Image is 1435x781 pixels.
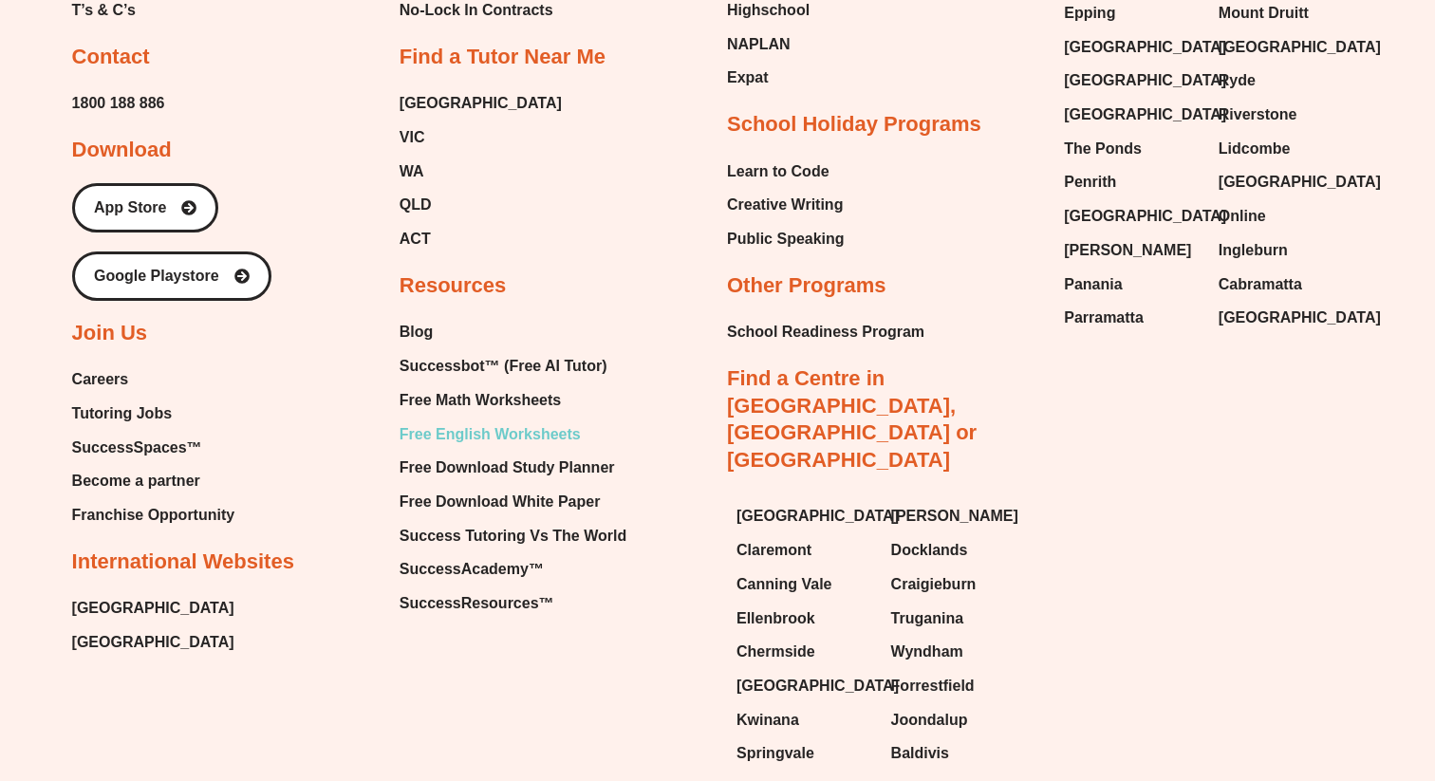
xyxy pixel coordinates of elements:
[72,628,234,657] span: [GEOGRAPHIC_DATA]
[1064,135,1142,163] span: The Ponds
[727,30,791,59] span: NAPLAN
[72,320,147,347] h2: Join Us
[400,318,626,346] a: Blog
[727,64,769,92] span: Expat
[891,536,968,565] span: Docklands
[1064,202,1226,231] span: [GEOGRAPHIC_DATA]
[736,706,872,735] a: Kwinana
[72,594,234,623] a: [GEOGRAPHIC_DATA]
[736,536,811,565] span: Claremont
[1064,101,1226,129] span: [GEOGRAPHIC_DATA]
[736,502,872,530] a: [GEOGRAPHIC_DATA]
[1219,101,1354,129] a: Riverstone
[1064,236,1200,265] a: [PERSON_NAME]
[891,739,1027,768] a: Baldivis
[1219,33,1354,62] a: [GEOGRAPHIC_DATA]
[400,89,562,118] a: [GEOGRAPHIC_DATA]
[400,589,554,618] span: SuccessResources™
[72,400,235,428] a: Tutoring Jobs
[400,44,606,71] h2: Find a Tutor Near Me
[736,739,872,768] a: Springvale
[72,549,294,576] h2: International Websites
[1219,135,1354,163] a: Lidcombe
[891,706,968,735] span: Joondalup
[400,225,431,253] span: ACT
[736,706,799,735] span: Kwinana
[400,555,544,584] span: SuccessAcademy™
[1064,270,1122,299] span: Panania
[727,366,977,472] a: Find a Centre in [GEOGRAPHIC_DATA], [GEOGRAPHIC_DATA] or [GEOGRAPHIC_DATA]
[727,318,924,346] a: School Readiness Program
[736,502,899,530] span: [GEOGRAPHIC_DATA]
[1064,135,1200,163] a: The Ponds
[400,522,626,550] a: Success Tutoring Vs The World
[1064,304,1144,332] span: Parramatta
[1064,168,1200,196] a: Penrith
[891,536,1027,565] a: Docklands
[727,64,818,92] a: Expat
[727,272,886,300] h2: Other Programs
[72,467,235,495] a: Become a partner
[72,434,202,462] span: SuccessSpaces™
[400,420,626,449] a: Free English Worksheets
[1219,168,1354,196] a: [GEOGRAPHIC_DATA]
[1064,236,1191,265] span: [PERSON_NAME]
[1219,135,1291,163] span: Lidcombe
[1064,33,1200,62] a: [GEOGRAPHIC_DATA]
[400,123,562,152] a: VIC
[72,501,235,530] a: Franchise Opportunity
[72,251,271,301] a: Google Playstore
[727,158,829,186] span: Learn to Code
[1219,101,1297,129] span: Riverstone
[400,555,626,584] a: SuccessAcademy™
[1219,66,1354,95] a: Ryde
[1219,66,1256,95] span: Ryde
[1219,33,1381,62] span: [GEOGRAPHIC_DATA]
[736,739,814,768] span: Springvale
[736,672,872,700] a: [GEOGRAPHIC_DATA]
[1219,270,1354,299] a: Cabramatta
[727,191,845,219] a: Creative Writing
[400,589,626,618] a: SuccessResources™
[400,158,562,186] a: WA
[1219,270,1302,299] span: Cabramatta
[891,739,949,768] span: Baldivis
[1064,66,1226,95] span: [GEOGRAPHIC_DATA]
[400,318,434,346] span: Blog
[736,570,872,599] a: Canning Vale
[727,191,843,219] span: Creative Writing
[736,638,815,666] span: Chermside
[94,269,219,284] span: Google Playstore
[400,488,601,516] span: Free Download White Paper
[891,604,1027,633] a: Truganina
[891,638,1027,666] a: Wyndham
[72,400,172,428] span: Tutoring Jobs
[72,183,218,232] a: App Store
[72,89,165,118] span: 1800 188 886
[400,191,562,219] a: QLD
[72,44,150,71] h2: Contact
[1064,66,1200,95] a: [GEOGRAPHIC_DATA]
[891,604,963,633] span: Truganina
[400,225,562,253] a: ACT
[891,570,1027,599] a: Craigieburn
[94,200,166,215] span: App Store
[1064,101,1200,129] a: [GEOGRAPHIC_DATA]
[736,604,872,633] a: Ellenbrook
[1219,236,1354,265] a: Ingleburn
[736,536,872,565] a: Claremont
[72,434,235,462] a: SuccessSpaces™
[400,123,425,152] span: VIC
[891,502,1018,530] span: [PERSON_NAME]
[1219,304,1354,332] a: [GEOGRAPHIC_DATA]
[1064,168,1116,196] span: Penrith
[1340,690,1435,781] iframe: Chat Widget
[891,672,1027,700] a: Forrestfield
[400,191,432,219] span: QLD
[1219,304,1381,332] span: [GEOGRAPHIC_DATA]
[1064,304,1200,332] a: Parramatta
